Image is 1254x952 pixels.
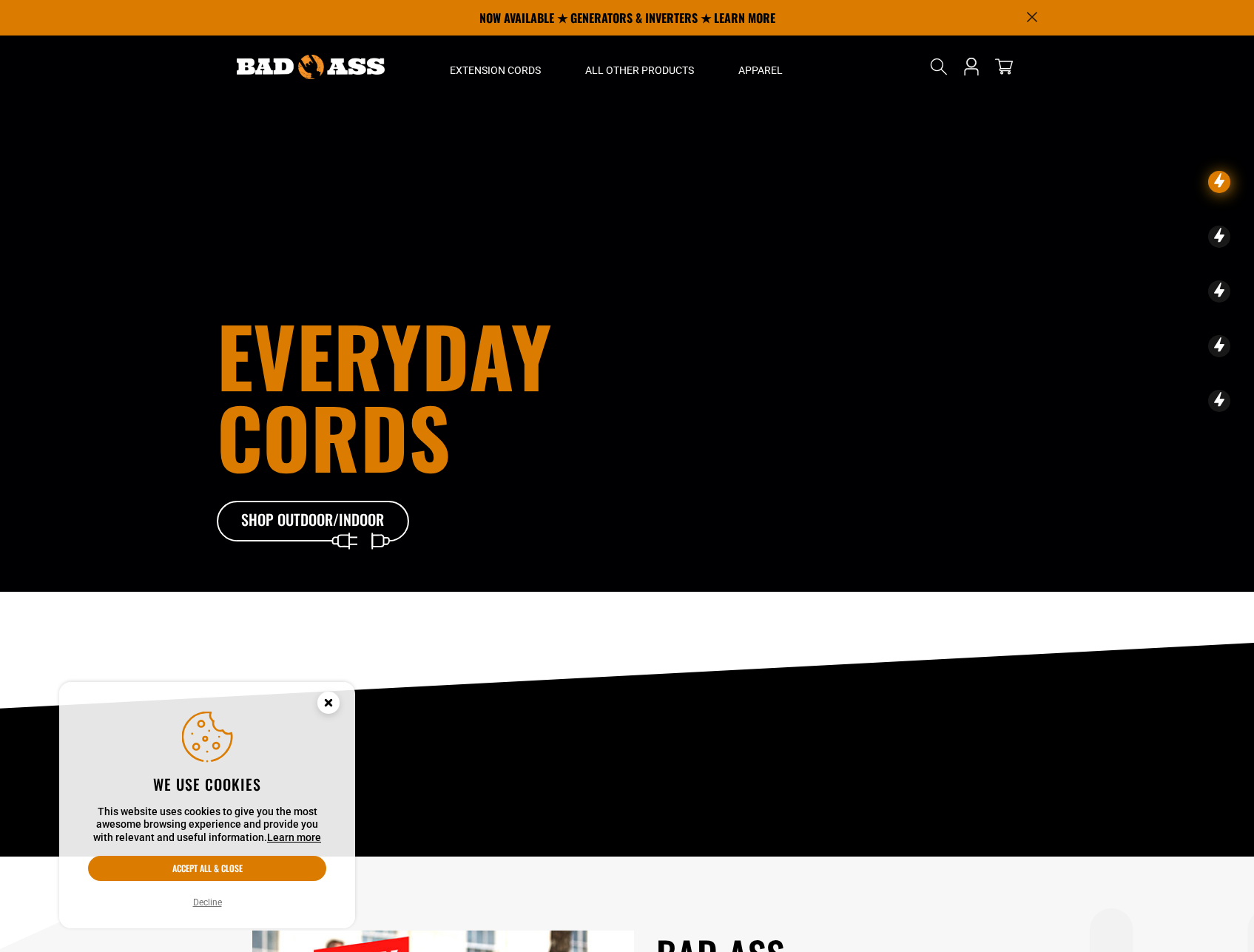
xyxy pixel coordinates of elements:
a: Learn more [267,831,321,843]
h2: We use cookies [88,774,326,794]
h1: Everyday cords [217,314,709,477]
span: Apparel [738,64,783,77]
summary: All Other Products [563,36,716,98]
summary: Search [927,55,951,78]
summary: Extension Cords [428,36,563,98]
button: Accept all & close [88,856,326,881]
button: Decline [189,895,226,910]
a: Shop Outdoor/Indoor [217,501,409,542]
span: All Other Products [585,64,694,77]
aside: Cookie Consent [59,682,355,929]
span: Extension Cords [450,64,541,77]
img: Bad Ass Extension Cords [237,55,385,79]
p: This website uses cookies to give you the most awesome browsing experience and provide you with r... [88,806,326,845]
summary: Apparel [716,36,805,98]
